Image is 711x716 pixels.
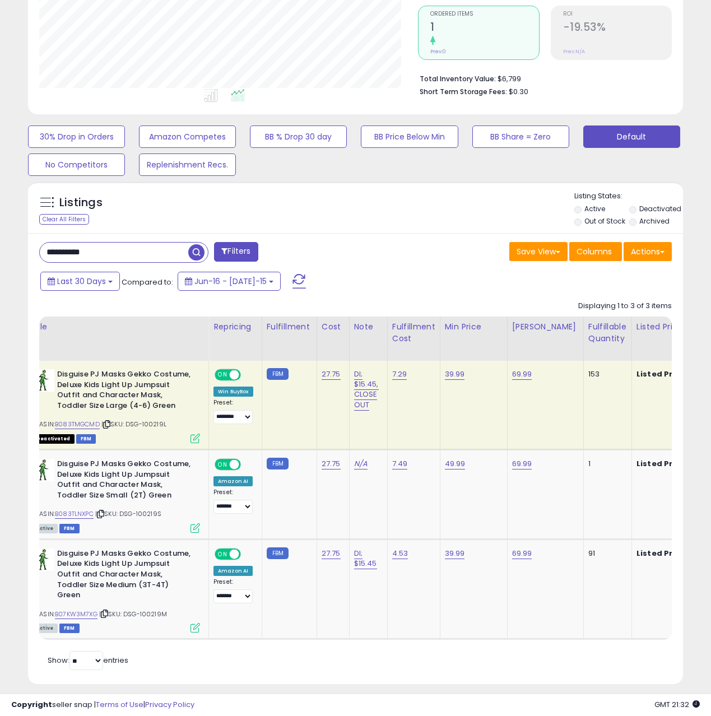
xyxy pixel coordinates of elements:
span: ON [216,550,230,559]
div: Note [354,321,383,333]
div: Win BuyBox [213,387,253,397]
a: B083TMGCMD [55,420,100,429]
span: FBM [59,524,80,533]
span: Compared to: [122,277,173,287]
span: ON [216,370,230,380]
a: 27.75 [322,369,341,380]
div: Min Price [445,321,503,333]
b: Short Term Storage Fees: [420,87,507,96]
a: 69.99 [512,548,532,559]
span: | SKU: DSG-100219S [95,509,161,518]
a: 4.53 [392,548,408,559]
a: N/A [354,458,368,469]
a: 49.99 [445,458,466,469]
button: BB % Drop 30 day [250,125,347,148]
a: Privacy Policy [145,699,194,710]
a: 7.49 [392,458,408,469]
img: 418kV9zAbFL._SL40_.jpg [32,369,54,392]
span: OFF [239,370,257,380]
span: FBM [76,434,96,444]
a: 39.99 [445,369,465,380]
button: BB Price Below Min [361,125,458,148]
div: Amazon AI [213,566,253,576]
h5: Listings [59,195,103,211]
a: 39.99 [445,548,465,559]
div: Cost [322,321,345,333]
b: Listed Price: [636,548,687,559]
img: 418kV9zAbFL._SL40_.jpg [32,459,54,481]
label: Archived [639,216,670,226]
div: Amazon AI [213,476,253,486]
a: 27.75 [322,548,341,559]
div: Preset: [213,399,253,424]
small: FBM [267,368,289,380]
div: Displaying 1 to 3 of 3 items [578,301,672,311]
div: 153 [588,369,623,379]
b: Listed Price: [636,458,687,469]
span: ON [216,460,230,469]
b: Total Inventory Value: [420,74,496,83]
button: Columns [569,242,622,261]
div: Repricing [213,321,257,333]
span: 2025-08-15 21:32 GMT [654,699,700,710]
a: DI; $15.45 [354,548,377,569]
button: Default [583,125,680,148]
a: 27.75 [322,458,341,469]
a: 69.99 [512,458,532,469]
button: Filters [214,242,258,262]
label: Out of Stock [584,216,625,226]
p: Listing States: [574,191,683,202]
a: 69.99 [512,369,532,380]
button: Amazon Competes [139,125,236,148]
a: B07KW3M7XG [55,610,97,619]
h2: -19.53% [563,21,671,36]
div: Fulfillable Quantity [588,321,627,345]
span: All listings that are unavailable for purchase on Amazon for any reason other than out-of-stock [32,434,75,444]
div: Preset: [213,489,253,514]
div: [PERSON_NAME] [512,321,579,333]
small: Prev: N/A [563,48,585,55]
a: 7.29 [392,369,407,380]
small: Prev: 0 [430,48,446,55]
button: Jun-16 - [DATE]-15 [178,272,281,291]
div: Fulfillment Cost [392,321,435,345]
a: DI; $15.45, CLOSE OUT [354,369,379,411]
span: OFF [239,460,257,469]
button: Actions [624,242,672,261]
span: Jun-16 - [DATE]-15 [194,276,267,287]
span: FBM [59,624,80,633]
span: OFF [239,550,257,559]
span: Ordered Items [430,11,538,17]
button: Save View [509,242,568,261]
b: Disguise PJ Masks Gekko Costume, Deluxe Kids Light Up Jumpsuit Outfit and Character Mask, Toddler... [57,459,193,503]
div: Title [29,321,204,333]
small: FBM [267,547,289,559]
span: ROI [563,11,671,17]
a: B083TLNXPC [55,509,94,519]
b: Listed Price: [636,369,687,379]
small: FBM [267,458,289,469]
span: Columns [577,246,612,257]
button: Replenishment Recs. [139,154,236,176]
span: All listings currently available for purchase on Amazon [32,524,58,533]
button: No Competitors [28,154,125,176]
label: Deactivated [639,204,681,213]
span: All listings currently available for purchase on Amazon [32,624,58,633]
strong: Copyright [11,699,52,710]
div: Clear All Filters [39,214,89,225]
label: Active [584,204,605,213]
button: BB Share = Zero [472,125,569,148]
h2: 1 [430,21,538,36]
li: $6,799 [420,71,663,85]
span: $0.30 [509,86,528,97]
a: Terms of Use [96,699,143,710]
b: Disguise PJ Masks Gekko Costume, Deluxe Kids Light Up Jumpsuit Outfit and Character Mask, Toddler... [57,369,193,413]
div: Preset: [213,578,253,603]
img: 418kV9zAbFL._SL40_.jpg [32,548,54,571]
div: 91 [588,548,623,559]
span: | SKU: DSG-100219M [99,610,167,619]
span: Show: entries [48,655,128,666]
button: Last 30 Days [40,272,120,291]
button: 30% Drop in Orders [28,125,125,148]
div: 1 [588,459,623,469]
